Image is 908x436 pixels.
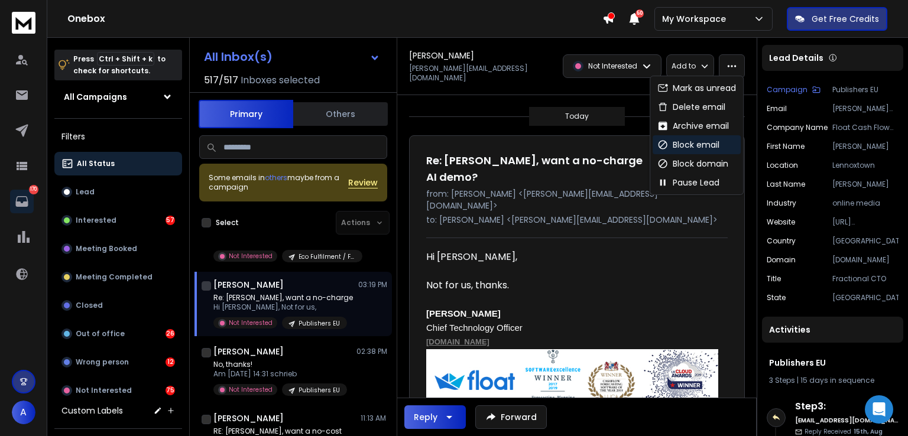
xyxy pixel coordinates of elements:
div: Reply [414,411,437,423]
h6: Step 3 : [795,399,899,414]
div: 75 [166,386,175,395]
h1: [PERSON_NAME] [213,279,284,291]
button: Forward [475,405,547,429]
p: Email [767,104,787,113]
div: Activities [762,317,903,343]
span: A [12,401,35,424]
p: First Name [767,142,805,151]
p: Interested [76,216,116,225]
p: Wrong person [76,357,129,367]
span: 15 days in sequence [800,375,874,385]
p: 03:19 PM [358,280,387,289]
p: from: [PERSON_NAME] <[PERSON_NAME][EMAIL_ADDRESS][DOMAIN_NAME]> [426,188,728,212]
span: 517 / 517 [204,73,238,87]
p: Not Interested [76,386,132,395]
p: Get Free Credits [812,13,879,25]
p: All Status [77,159,115,168]
p: Not Interested [229,252,273,261]
h3: Custom Labels [61,405,123,417]
p: Re: [PERSON_NAME], want a no-charge [213,293,353,302]
div: Mark as unread [657,82,736,94]
p: Company Name [767,123,828,132]
p: [DOMAIN_NAME] [832,255,899,265]
p: RE: [PERSON_NAME], want a no-cost [213,427,355,436]
div: Block email [657,139,719,151]
p: Eco Fulfilment / Free Consultation - Postage Cost Analysis / 11-25 [299,252,355,261]
p: Float Cash Flow Forecasting [832,123,899,132]
p: [GEOGRAPHIC_DATA] [832,293,899,302]
p: Add to [672,61,696,71]
p: 170 [29,185,38,194]
h3: Filters [54,128,182,145]
h3: Inboxes selected [241,73,320,87]
div: Not for us, thanks. [426,278,718,292]
div: Open Intercom Messenger [865,395,893,424]
b: [PERSON_NAME] [426,308,501,318]
p: Publishers EU [299,386,340,395]
p: Campaign [767,85,808,95]
p: 02:38 PM [356,347,387,356]
p: Am [DATE] 14:31 schrieb [213,369,347,379]
p: State [767,293,786,302]
p: location [767,161,798,170]
div: Some emails in maybe from a campaign [209,173,348,192]
div: | [769,376,896,385]
span: 15th, Aug [854,427,883,436]
h1: Publishers EU [769,357,896,369]
span: Ctrl + Shift + k [97,52,154,66]
p: Lead [76,187,95,197]
p: Out of office [76,329,125,339]
p: 11:13 AM [361,414,387,423]
p: Last Name [767,180,805,189]
p: [URL][DOMAIN_NAME] [832,217,899,227]
p: [GEOGRAPHIC_DATA] [832,236,899,246]
span: Review [348,177,378,188]
div: Block domain [657,158,728,170]
p: [PERSON_NAME] [832,180,899,189]
p: My Workspace [662,13,731,25]
p: Meeting Completed [76,272,153,282]
div: 26 [166,329,175,339]
p: Closed [76,301,103,310]
div: Delete email [657,101,725,113]
h1: Onebox [67,12,602,26]
p: [PERSON_NAME][EMAIL_ADDRESS][DOMAIN_NAME] [409,64,556,83]
img: logo [12,12,35,34]
div: Hi [PERSON_NAME], [426,250,718,264]
p: Not Interested [229,318,273,327]
p: Country [767,236,796,246]
p: online media [832,199,899,208]
button: Others [293,101,388,127]
h1: All Campaigns [64,91,127,103]
p: Reply Received [805,427,883,436]
span: 3 Steps [769,375,795,385]
img: Email+signature+late+2019.jpg [426,349,718,412]
p: Not Interested [588,61,637,71]
p: Press to check for shortcuts. [73,53,166,77]
a: [DOMAIN_NAME] [426,337,489,346]
p: title [767,274,781,284]
font: Chief Technology Officer [426,323,523,333]
h1: All Inbox(s) [204,51,273,63]
label: Select [216,218,239,227]
p: No, thanks! [213,360,347,369]
h6: [EMAIL_ADDRESS][DOMAIN_NAME] [795,416,899,425]
p: domain [767,255,796,265]
span: 50 [635,9,644,18]
p: website [767,217,795,227]
div: Archive email [657,120,729,132]
h1: [PERSON_NAME] [213,346,284,357]
p: Lead Details [769,52,823,64]
h1: Re: [PERSON_NAME], want a no-charge AI demo? [426,152,650,186]
p: Lennoxtown [832,161,899,170]
p: Publishers EU [299,319,340,328]
div: 57 [166,216,175,225]
p: [PERSON_NAME][EMAIL_ADDRESS][DOMAIN_NAME] [832,104,899,113]
p: [PERSON_NAME] [832,142,899,151]
p: Hi [PERSON_NAME], Not for us, [213,302,353,312]
p: Meeting Booked [76,244,137,253]
p: to: [PERSON_NAME] <[PERSON_NAME][EMAIL_ADDRESS][DOMAIN_NAME]> [426,214,728,226]
p: Fractional CTO [832,274,899,284]
p: Publishers EU [832,85,899,95]
span: others [265,173,287,183]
